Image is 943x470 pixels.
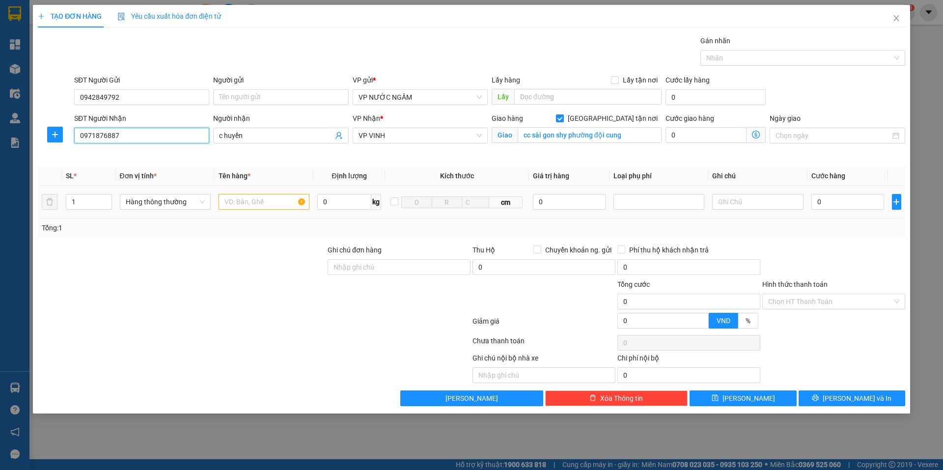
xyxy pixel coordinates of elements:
div: Giảm giá [471,316,616,333]
input: C [462,196,489,208]
button: Close [883,5,910,32]
span: plus [38,13,45,20]
span: Lấy [492,89,514,105]
span: Lấy hàng [492,76,520,84]
span: SL [66,172,74,180]
label: Cước giao hàng [666,114,714,122]
div: SĐT Người Nhận [74,113,209,124]
span: Cước hàng [811,172,845,180]
span: [PERSON_NAME] [722,393,775,404]
span: [GEOGRAPHIC_DATA] tận nơi [564,113,662,124]
span: Giá trị hàng [533,172,569,180]
button: plus [47,127,63,142]
input: VD: Bàn, Ghế [219,194,309,210]
span: cm [489,196,523,208]
span: Thu Hộ [472,246,495,254]
span: user-add [335,132,343,139]
span: plus [892,198,901,206]
span: Tổng cước [617,280,650,288]
th: Ghi chú [708,166,807,186]
div: VP gửi [353,75,488,85]
span: [GEOGRAPHIC_DATA], [GEOGRAPHIC_DATA] ↔ [GEOGRAPHIC_DATA] [18,42,90,75]
input: Ngày giao [776,130,890,141]
input: Cước giao hàng [666,127,747,143]
label: Ngày giao [770,114,801,122]
input: Ghi Chú [712,194,803,210]
div: Tổng: 1 [42,222,364,233]
span: VP Nhận [353,114,380,122]
span: Đơn vị tính [120,172,157,180]
span: Phí thu hộ khách nhận trả [625,245,713,255]
button: save[PERSON_NAME] [690,390,796,406]
span: delete [589,394,596,402]
button: printer[PERSON_NAME] và In [799,390,905,406]
input: R [432,196,462,208]
button: plus [892,194,901,210]
span: TẠO ĐƠN HÀNG [38,12,102,20]
span: Lấy tận nơi [619,75,662,85]
span: Chuyển khoản ng. gửi [541,245,615,255]
button: delete [42,194,57,210]
input: Dọc đường [514,89,662,105]
img: icon [117,13,125,21]
span: Định lượng [332,172,366,180]
strong: CHUYỂN PHÁT NHANH AN PHÚ QUÝ [19,8,89,40]
span: dollar-circle [752,131,760,138]
span: VP VINH [359,128,482,143]
label: Gán nhãn [700,37,730,45]
input: 0 [533,194,606,210]
span: [PERSON_NAME] [445,393,498,404]
div: Ghi chú nội bộ nhà xe [472,353,615,367]
input: Cước lấy hàng [666,89,766,105]
th: Loại phụ phí [610,166,708,186]
input: Giao tận nơi [518,127,662,143]
span: Giao hàng [492,114,523,122]
span: VP NƯỚC NGẦM [359,90,482,105]
span: save [712,394,719,402]
input: Nhập ghi chú [472,367,615,383]
span: Hàng thông thường [126,194,205,209]
input: D [401,196,432,208]
input: Ghi chú đơn hàng [328,259,471,275]
span: kg [371,194,381,210]
button: deleteXóa Thông tin [545,390,688,406]
div: Chi phí nội bộ [617,353,760,367]
span: Kích thước [440,172,474,180]
div: Người gửi [213,75,348,85]
img: logo [5,53,16,102]
span: Tên hàng [219,172,250,180]
label: Hình thức thanh toán [762,280,828,288]
label: Cước lấy hàng [666,76,710,84]
button: [PERSON_NAME] [400,390,543,406]
span: Yêu cầu xuất hóa đơn điện tử [117,12,221,20]
label: Ghi chú đơn hàng [328,246,382,254]
span: printer [812,394,819,402]
span: % [746,317,750,325]
div: Chưa thanh toán [471,335,616,353]
span: VND [717,317,730,325]
span: Giao [492,127,518,143]
span: plus [48,131,62,138]
div: Người nhận [213,113,348,124]
div: SĐT Người Gửi [74,75,209,85]
span: Xóa Thông tin [600,393,643,404]
span: close [892,14,900,22]
span: [PERSON_NAME] và In [823,393,891,404]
